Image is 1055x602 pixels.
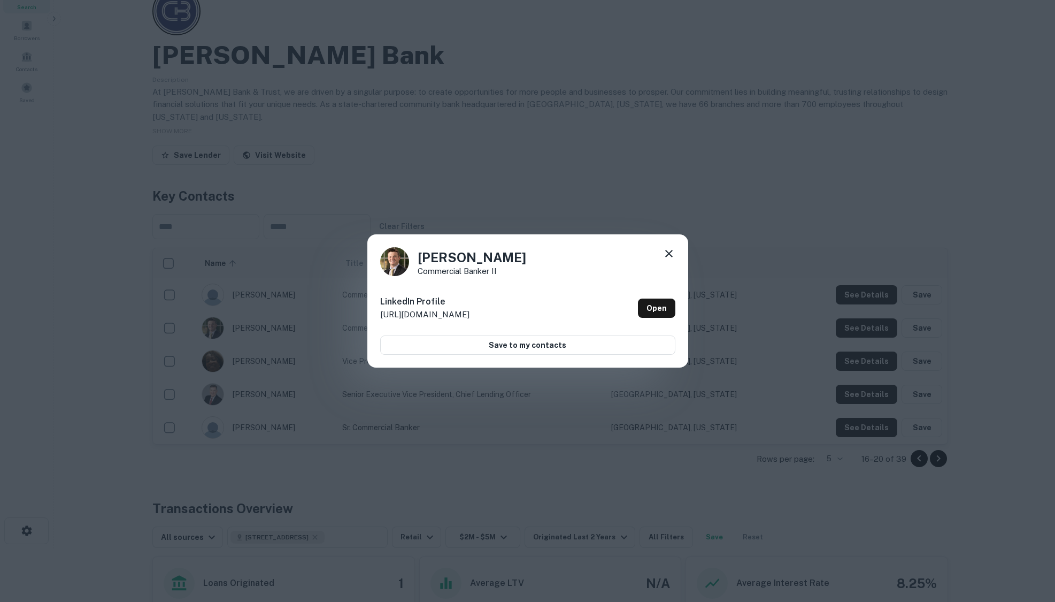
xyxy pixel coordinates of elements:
[380,295,469,308] h6: LinkedIn Profile
[380,336,675,355] button: Save to my contacts
[380,308,469,321] p: [URL][DOMAIN_NAME]
[638,299,675,318] a: Open
[418,248,526,267] h4: [PERSON_NAME]
[380,247,409,276] img: 1702575092946
[1002,516,1055,568] iframe: Chat Widget
[418,267,526,275] p: Commercial Banker II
